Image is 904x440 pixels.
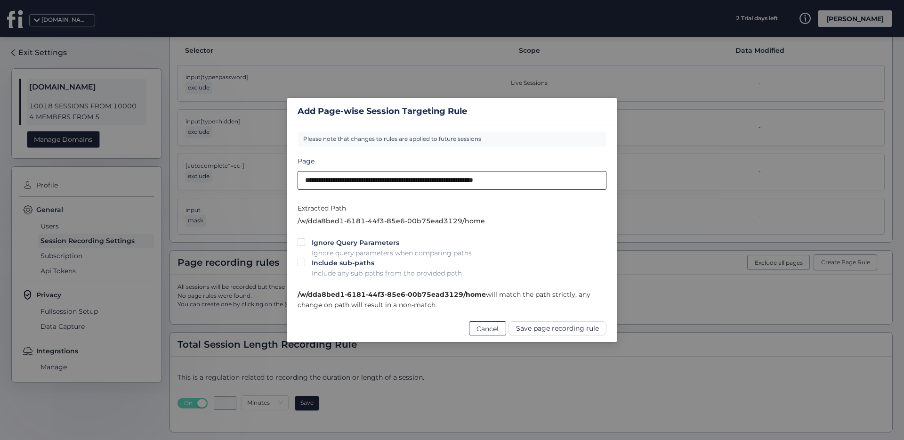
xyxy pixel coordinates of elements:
span: Add Page-wise Session Targeting Rule [298,105,467,118]
div: will match the path strictly, any change on path will result in a non-match. [298,289,606,310]
b: /w/dda8bed1-6181-44f3-85e6-00b75ead3129/home [298,290,486,299]
button: Cancel [469,321,506,335]
div: Include any sub-paths from the provided path [312,268,462,278]
div: Ignore query parameters when comparing paths [312,248,472,258]
div: Please note that changes to rules are applied to future sessions [298,132,606,147]
span: Page [298,156,606,166]
div: Ignore Query Parameters [312,237,472,248]
div: Extracted Path [298,203,606,226]
span: Cancel [476,324,499,334]
button: Save page recording rule [508,321,606,335]
div: /w/dda8bed1-6181-44f3-85e6-00b75ead3129/home [298,216,606,226]
div: Include sub-paths [312,258,462,268]
span: Save page recording rule [516,323,599,334]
